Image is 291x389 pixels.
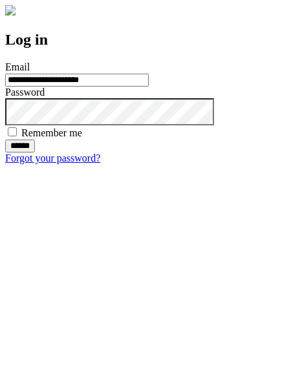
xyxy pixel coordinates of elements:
[5,5,16,16] img: logo-4e3dc11c47720685a147b03b5a06dd966a58ff35d612b21f08c02c0306f2b779.png
[5,152,100,163] a: Forgot your password?
[5,31,286,48] h2: Log in
[5,87,45,98] label: Password
[21,127,82,138] label: Remember me
[5,61,30,72] label: Email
